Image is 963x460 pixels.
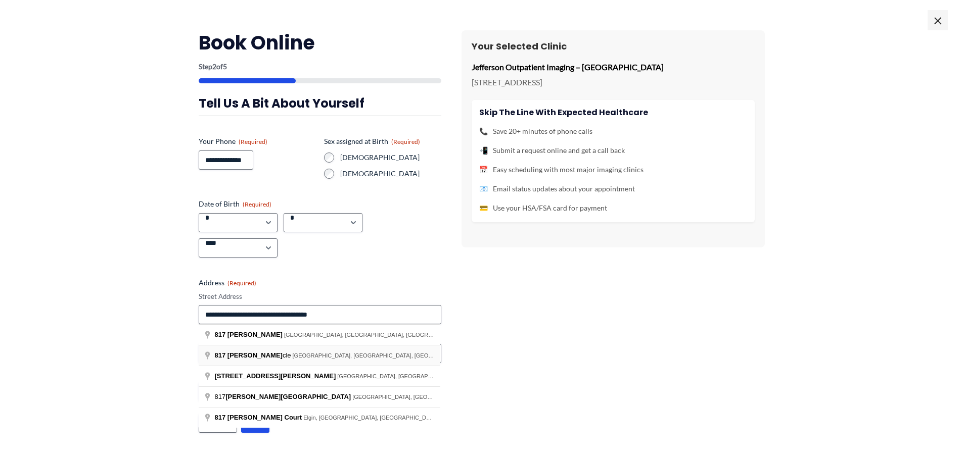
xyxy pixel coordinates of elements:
[391,138,420,145] span: (Required)
[223,62,227,71] span: 5
[472,40,755,52] h3: Your Selected Clinic
[479,182,747,195] li: Email status updates about your appointment
[352,394,532,400] span: [GEOGRAPHIC_DATA], [GEOGRAPHIC_DATA], [GEOGRAPHIC_DATA]
[199,278,256,288] legend: Address
[215,351,226,359] span: 817
[479,201,488,215] span: 💳
[479,108,747,117] h4: Skip the line with Expected Healthcare
[212,62,216,71] span: 2
[239,138,267,145] span: (Required)
[479,144,488,157] span: 📲
[479,163,747,176] li: Easy scheduling with most major imaging clinics
[303,415,438,421] span: Elgin, [GEOGRAPHIC_DATA], [GEOGRAPHIC_DATA]
[227,279,256,287] span: (Required)
[215,393,353,400] span: 817
[340,152,441,163] label: [DEMOGRAPHIC_DATA]
[215,351,293,359] span: cle
[199,63,441,70] p: Step of
[227,414,302,421] span: [PERSON_NAME] Court
[199,30,441,55] h2: Book Online
[215,372,336,380] span: [STREET_ADDRESS][PERSON_NAME]
[215,331,226,338] span: 817
[479,163,488,176] span: 📅
[472,60,755,75] p: Jefferson Outpatient Imaging – [GEOGRAPHIC_DATA]
[284,332,464,338] span: [GEOGRAPHIC_DATA], [GEOGRAPHIC_DATA], [GEOGRAPHIC_DATA]
[324,136,420,146] legend: Sex assigned at Birth
[199,95,441,111] h3: Tell us a bit about yourself
[227,331,283,338] span: [PERSON_NAME]
[199,292,441,301] label: Street Address
[227,351,283,359] span: [PERSON_NAME]
[479,125,747,138] li: Save 20+ minutes of phone calls
[340,169,441,179] label: [DEMOGRAPHIC_DATA]
[337,373,517,379] span: [GEOGRAPHIC_DATA], [GEOGRAPHIC_DATA], [GEOGRAPHIC_DATA]
[479,182,488,195] span: 📧
[479,201,747,215] li: Use your HSA/FSA card for payment
[199,136,316,146] label: Your Phone
[293,352,473,359] span: [GEOGRAPHIC_DATA], [GEOGRAPHIC_DATA], [GEOGRAPHIC_DATA]
[243,200,271,208] span: (Required)
[199,199,271,209] legend: Date of Birth
[479,125,488,138] span: 📞
[215,414,226,421] span: 817
[225,393,351,400] span: [PERSON_NAME][GEOGRAPHIC_DATA]
[472,75,755,90] p: [STREET_ADDRESS]
[479,144,747,157] li: Submit a request online and get a call back
[928,10,948,30] span: ×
